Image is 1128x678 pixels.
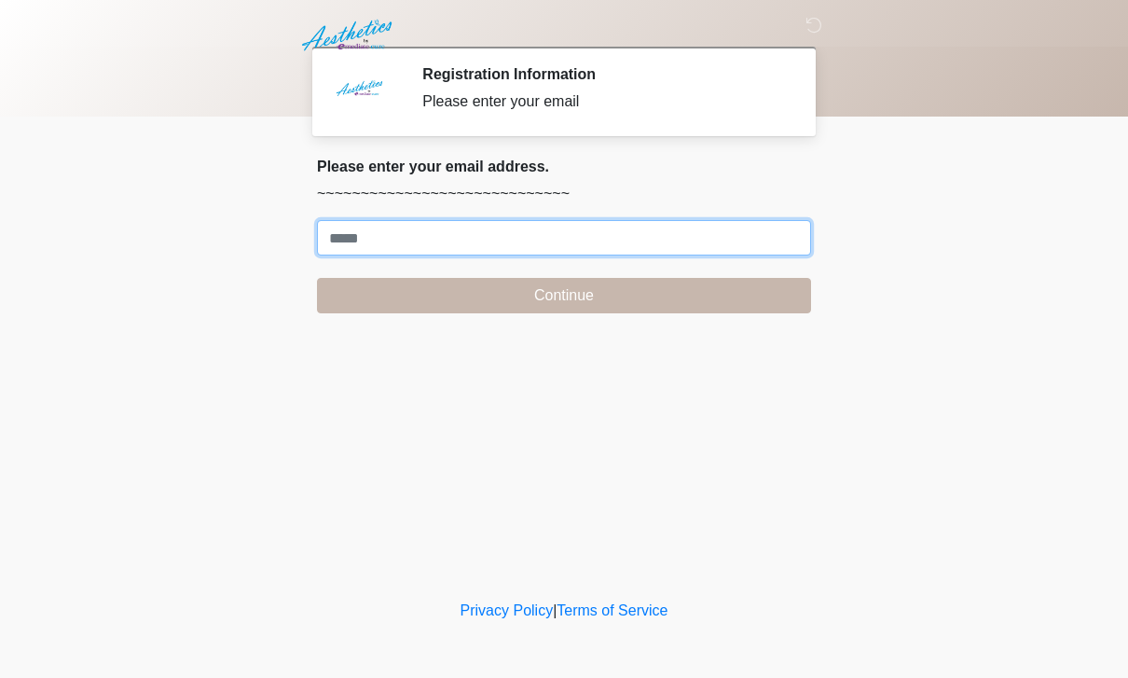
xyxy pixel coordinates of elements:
h2: Registration Information [422,65,783,83]
img: Aesthetics by Emediate Cure Logo [298,14,400,57]
div: Please enter your email [422,90,783,113]
img: Agent Avatar [331,65,387,121]
a: Privacy Policy [461,602,554,618]
p: ~~~~~~~~~~~~~~~~~~~~~~~~~~~~~ [317,183,811,205]
button: Continue [317,278,811,313]
a: Terms of Service [557,602,667,618]
a: | [553,602,557,618]
h2: Please enter your email address. [317,158,811,175]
